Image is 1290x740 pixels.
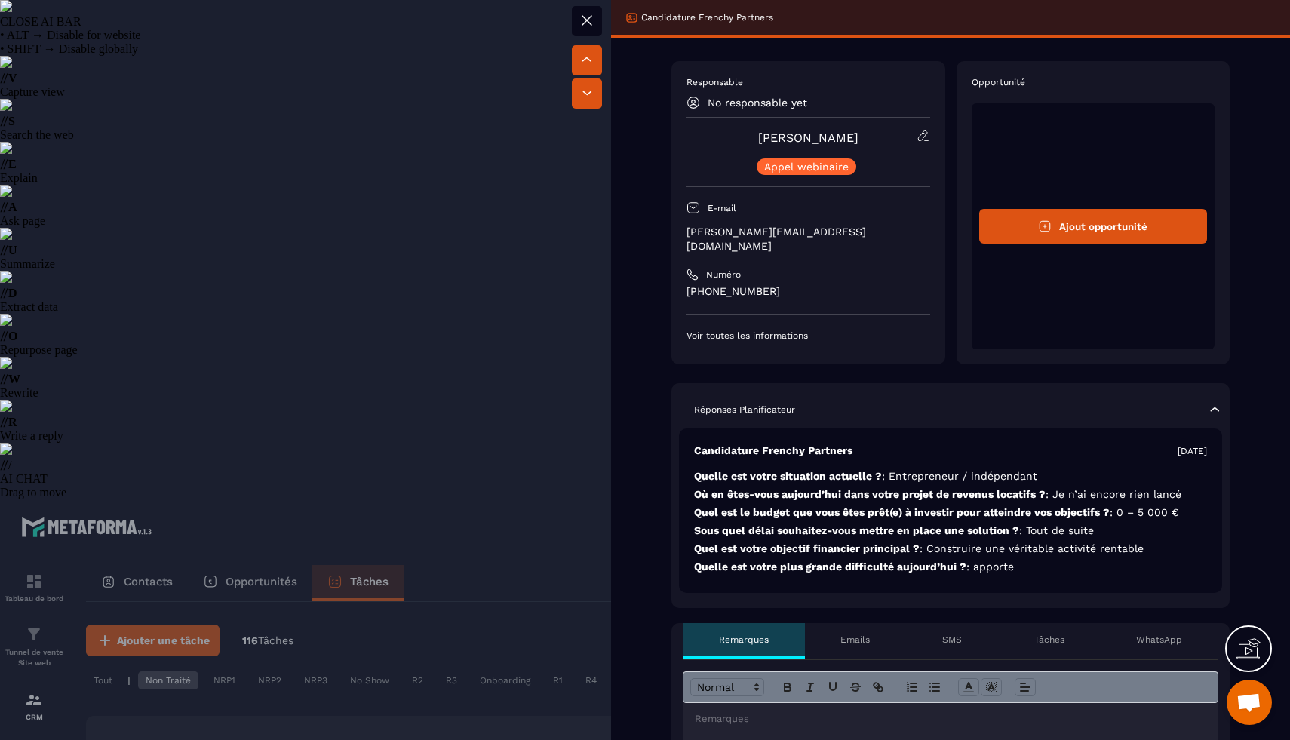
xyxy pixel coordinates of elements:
[1034,634,1064,646] p: Tâches
[840,634,870,646] p: Emails
[719,634,769,646] p: Remarques
[942,634,962,646] p: SMS
[966,560,1014,573] span: : apporte
[1136,634,1182,646] p: WhatsApp
[694,505,1207,520] p: Quel est le budget que vous êtes prêt(e) à investir pour atteindre vos objectifs ?
[1227,680,1272,725] div: Ouvrir le chat
[1019,524,1094,536] span: : Tout de suite
[694,560,1207,574] p: Quelle est votre plus grande difficulté aujourd’hui ?
[694,524,1207,538] p: Sous quel délai souhaitez-vous mettre en place une solution ?
[694,542,1207,556] p: Quel est votre objectif financier principal ?
[1110,506,1179,518] span: : 0 – 5 000 €
[920,542,1144,554] span: : Construire une véritable activité rentable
